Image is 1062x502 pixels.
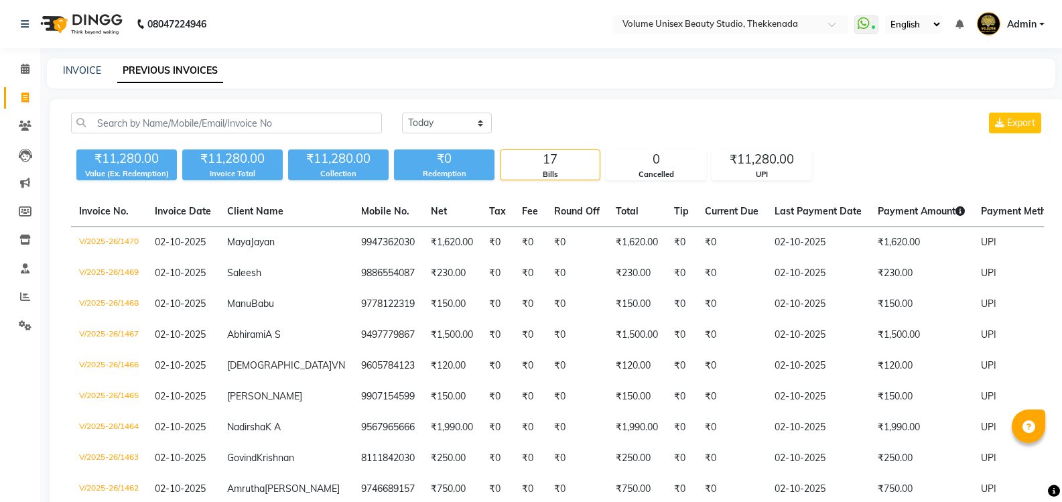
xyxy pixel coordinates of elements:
input: Search by Name/Mobile/Email/Invoice No [71,113,382,133]
span: Govind [227,452,257,464]
td: V/2025-26/1469 [71,258,147,289]
td: ₹0 [481,289,514,320]
td: ₹0 [666,289,697,320]
td: ₹1,500.00 [423,320,481,351]
a: INVOICE [63,64,101,76]
span: Fee [522,205,538,217]
td: ₹1,620.00 [423,227,481,259]
span: Krishnan [257,452,294,464]
span: Invoice Date [155,205,211,217]
td: ₹0 [481,227,514,259]
span: 02-10-2025 [155,298,206,310]
span: VN [332,359,345,371]
span: UPI [981,421,996,433]
td: ₹0 [481,412,514,443]
span: 02-10-2025 [155,236,206,248]
td: 02-10-2025 [767,412,870,443]
td: ₹150.00 [870,289,973,320]
span: 02-10-2025 [155,359,206,371]
span: UPI [981,298,996,310]
td: ₹0 [546,227,608,259]
span: Invoice No. [79,205,129,217]
td: 9886554087 [353,258,423,289]
span: [PERSON_NAME] [265,483,340,495]
td: ₹1,620.00 [870,227,973,259]
button: Export [989,113,1041,133]
td: V/2025-26/1463 [71,443,147,474]
td: ₹0 [546,351,608,381]
span: Client Name [227,205,283,217]
td: ₹0 [481,381,514,412]
td: ₹150.00 [608,381,666,412]
td: 02-10-2025 [767,320,870,351]
span: Babu [251,298,274,310]
td: V/2025-26/1466 [71,351,147,381]
td: V/2025-26/1465 [71,381,147,412]
td: ₹0 [514,381,546,412]
td: ₹1,990.00 [870,412,973,443]
td: 02-10-2025 [767,351,870,381]
td: ₹0 [697,412,767,443]
td: 9497779867 [353,320,423,351]
td: ₹1,500.00 [608,320,666,351]
span: Total [616,205,639,217]
td: ₹0 [546,381,608,412]
span: Admin [1007,17,1037,32]
td: V/2025-26/1470 [71,227,147,259]
span: 02-10-2025 [155,328,206,340]
div: ₹0 [394,149,494,168]
td: ₹230.00 [423,258,481,289]
td: 9907154599 [353,381,423,412]
td: ₹250.00 [423,443,481,474]
span: 02-10-2025 [155,483,206,495]
td: ₹150.00 [608,289,666,320]
td: 02-10-2025 [767,289,870,320]
td: ₹0 [697,227,767,259]
td: ₹0 [697,443,767,474]
span: A S [265,328,281,340]
div: ₹11,280.00 [182,149,283,168]
td: ₹0 [697,351,767,381]
span: UPI [981,267,996,279]
img: logo [34,5,126,43]
td: V/2025-26/1464 [71,412,147,443]
td: V/2025-26/1467 [71,320,147,351]
td: ₹0 [481,320,514,351]
td: 8111842030 [353,443,423,474]
div: ₹11,280.00 [76,149,177,168]
span: Saleesh [227,267,261,279]
td: ₹0 [481,351,514,381]
span: 02-10-2025 [155,267,206,279]
span: Mobile No. [361,205,409,217]
td: ₹0 [514,258,546,289]
td: ₹250.00 [870,443,973,474]
td: ₹0 [666,443,697,474]
td: 9947362030 [353,227,423,259]
td: ₹0 [481,443,514,474]
td: ₹0 [666,258,697,289]
td: ₹0 [666,351,697,381]
span: UPI [981,359,996,371]
td: ₹0 [666,320,697,351]
td: ₹150.00 [870,381,973,412]
span: K A [265,421,281,433]
div: 0 [606,150,706,169]
td: 02-10-2025 [767,258,870,289]
td: ₹0 [514,227,546,259]
span: [DEMOGRAPHIC_DATA] [227,359,332,371]
td: ₹1,500.00 [870,320,973,351]
td: ₹230.00 [870,258,973,289]
td: ₹0 [514,289,546,320]
div: Cancelled [606,169,706,180]
span: [PERSON_NAME] [227,390,302,402]
td: ₹0 [546,289,608,320]
span: Round Off [554,205,600,217]
td: ₹150.00 [423,381,481,412]
span: UPI [981,390,996,402]
span: UPI [981,483,996,495]
td: ₹0 [666,381,697,412]
div: Value (Ex. Redemption) [76,168,177,180]
b: 08047224946 [147,5,206,43]
span: Tip [674,205,689,217]
td: ₹0 [697,258,767,289]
